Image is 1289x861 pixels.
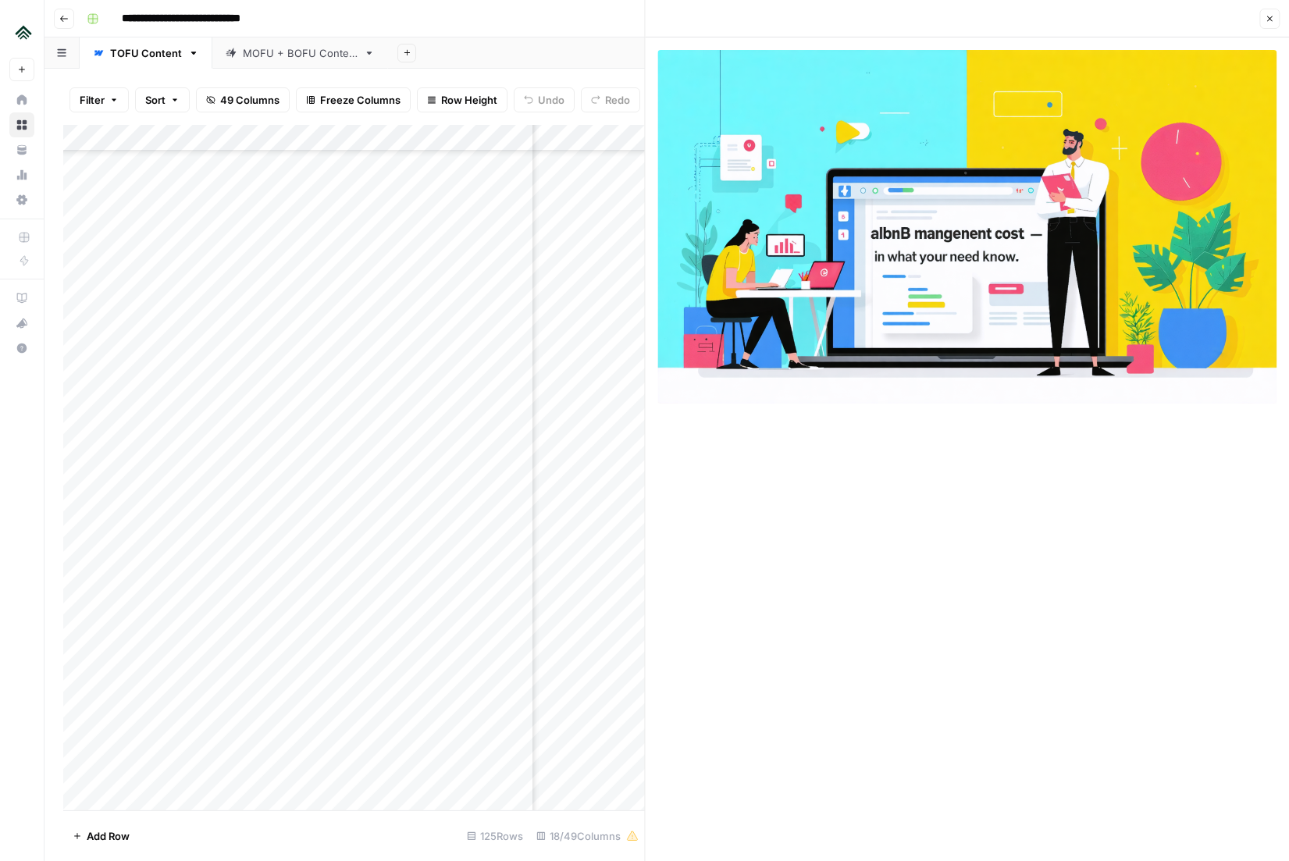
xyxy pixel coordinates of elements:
[80,92,105,108] span: Filter
[417,87,507,112] button: Row Height
[87,828,130,844] span: Add Row
[212,37,388,69] a: MOFU + BOFU Content
[9,18,37,46] img: Uplisting Logo
[220,92,280,108] span: 49 Columns
[9,137,34,162] a: Your Data
[9,187,34,212] a: Settings
[9,162,34,187] a: Usage
[461,824,530,849] div: 125 Rows
[9,311,34,336] button: What's new?
[145,92,166,108] span: Sort
[441,92,497,108] span: Row Height
[9,112,34,137] a: Browse
[9,336,34,361] button: Help + Support
[658,50,1277,404] img: Row/Cell
[514,87,575,112] button: Undo
[605,92,630,108] span: Redo
[9,286,34,311] a: AirOps Academy
[530,824,645,849] div: 18/49 Columns
[9,87,34,112] a: Home
[581,87,640,112] button: Redo
[196,87,290,112] button: 49 Columns
[10,311,34,335] div: What's new?
[320,92,401,108] span: Freeze Columns
[80,37,212,69] a: TOFU Content
[296,87,411,112] button: Freeze Columns
[110,45,182,61] div: TOFU Content
[243,45,358,61] div: MOFU + BOFU Content
[63,824,139,849] button: Add Row
[9,12,34,52] button: Workspace: Uplisting
[135,87,190,112] button: Sort
[69,87,129,112] button: Filter
[538,92,564,108] span: Undo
